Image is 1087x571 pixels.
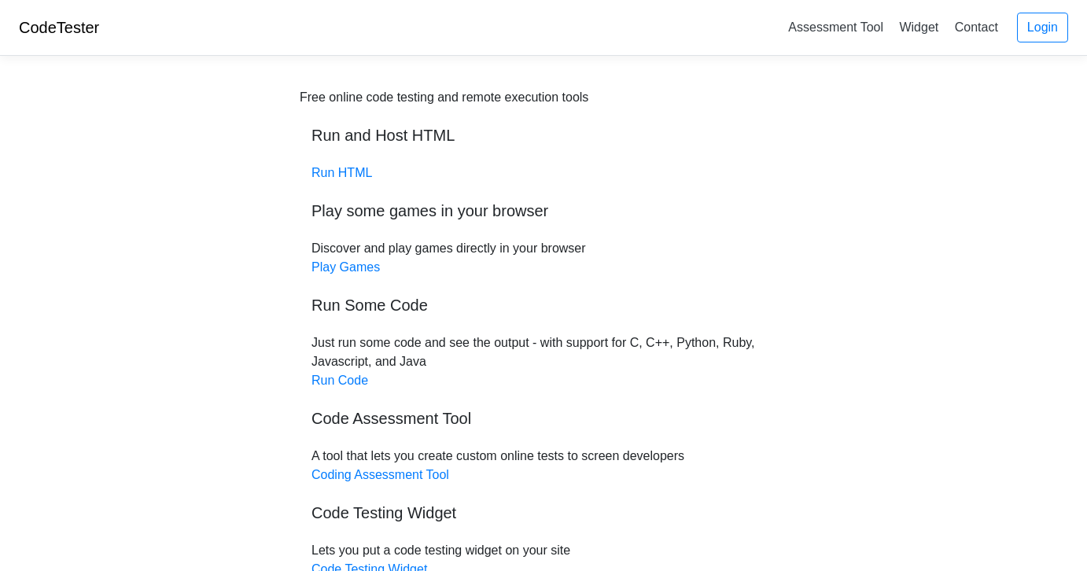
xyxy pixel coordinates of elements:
a: Login [1017,13,1068,42]
h5: Code Testing Widget [311,503,776,522]
h5: Run and Host HTML [311,126,776,145]
a: CodeTester [19,19,99,36]
a: Run HTML [311,166,372,179]
a: Play Games [311,260,380,274]
a: Run Code [311,374,368,387]
h5: Run Some Code [311,296,776,315]
a: Widget [893,14,945,40]
a: Assessment Tool [782,14,890,40]
a: Coding Assessment Tool [311,468,449,481]
h5: Code Assessment Tool [311,409,776,428]
div: Free online code testing and remote execution tools [300,88,588,107]
a: Contact [949,14,1004,40]
h5: Play some games in your browser [311,201,776,220]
